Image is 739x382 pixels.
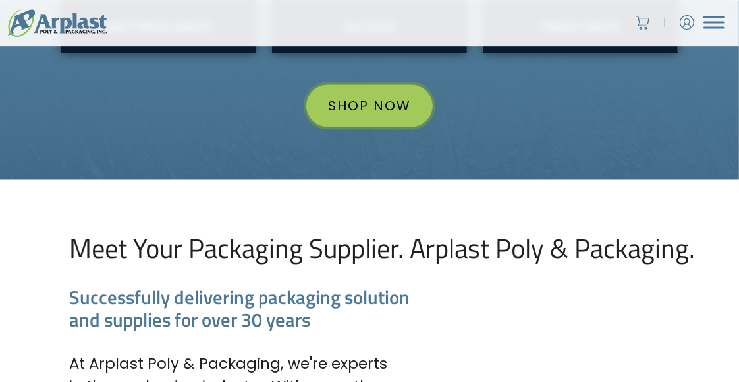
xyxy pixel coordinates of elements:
[69,232,731,265] h2: Meet Your Packaging Supplier. Arplast Poly & Packaging.
[703,16,725,29] button: Menu
[306,84,433,127] a: Shop Now
[8,9,107,37] img: logo
[663,15,667,30] span: |
[69,286,731,331] h3: Successfully delivering packaging solution and supplies for over 30 years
